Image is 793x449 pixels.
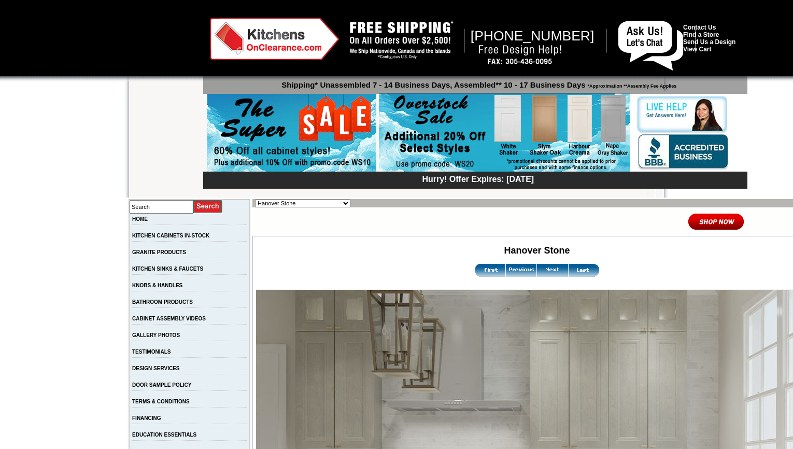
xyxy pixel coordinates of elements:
[210,18,339,60] img: Kitchens on Clearance Logo
[132,316,206,321] a: CABINET ASSEMBLY VIDEOS
[132,349,171,355] a: TESTIMONIALS
[132,249,186,255] a: GRANITE PRODUCTS
[208,76,747,89] p: Shipping* Unassembled 7 - 14 Business Days, Assembled** 10 - 17 Business Days
[132,283,182,288] a: KNOBS & HANDLES
[132,399,190,404] a: TERMS & CONDITIONS
[132,432,196,438] a: EDUCATION ESSENTIALS
[193,200,223,214] input: Submit
[586,81,677,89] span: *Approximation **Assembly Fee Applies
[132,299,193,305] a: BATHROOM PRODUCTS
[683,46,711,53] a: View Cart
[471,28,594,44] span: [PHONE_NUMBER]
[132,382,191,388] a: DOOR SAMPLE POLICY
[208,173,747,184] div: Hurry! Offer Expires: [DATE]
[132,233,209,238] a: KITCHEN CABINETS IN-STOCK
[683,38,735,46] a: Send Us a Design
[132,332,180,338] a: GALLERY PHOTOS
[132,415,161,421] a: FINANCING
[132,266,203,272] a: KITCHEN SINKS & FAUCETS
[683,24,716,31] a: Contact Us
[683,31,719,38] a: Find a Store
[132,366,180,371] a: DESIGN SERVICES
[132,216,148,222] a: HOME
